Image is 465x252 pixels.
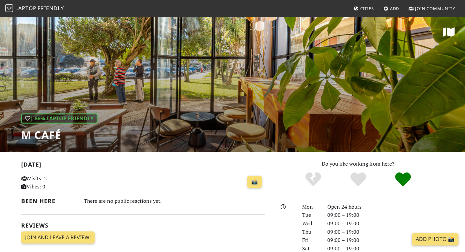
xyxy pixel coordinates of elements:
[84,196,265,206] div: There are no public reactions yet.
[323,203,448,211] div: Open 24 hours
[298,236,323,245] div: Fri
[298,203,323,211] div: Mon
[291,171,336,188] div: No
[323,219,448,228] div: 09:00 – 19:00
[5,4,13,12] img: LaptopFriendly
[406,3,458,14] a: Join Community
[272,160,444,168] p: Do you like working from here?
[323,228,448,236] div: 09:00 – 19:00
[21,161,265,170] h2: [DATE]
[415,6,455,11] span: Join Community
[298,228,323,236] div: Thu
[351,3,377,14] a: Cities
[247,176,262,188] a: 📸
[412,233,458,245] a: Add Photo 📸
[5,3,64,14] a: LaptopFriendly LaptopFriendly
[323,236,448,245] div: 09:00 – 19:00
[21,129,98,141] h1: M Café
[336,171,381,188] div: Yes
[21,113,98,124] div: | 86% Laptop Friendly
[323,211,448,219] div: 09:00 – 19:00
[15,5,37,12] span: Laptop
[360,6,374,11] span: Cities
[21,198,76,204] h2: Been here
[21,231,95,244] a: Join and leave a review!
[381,3,402,14] a: Add
[298,211,323,219] div: Tue
[21,222,265,229] h2: Reviews
[38,5,64,12] span: Friendly
[298,219,323,228] div: Wed
[390,6,399,11] span: Add
[380,171,426,188] div: Definitely!
[21,174,97,191] p: Visits: 2 Vibes: 0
